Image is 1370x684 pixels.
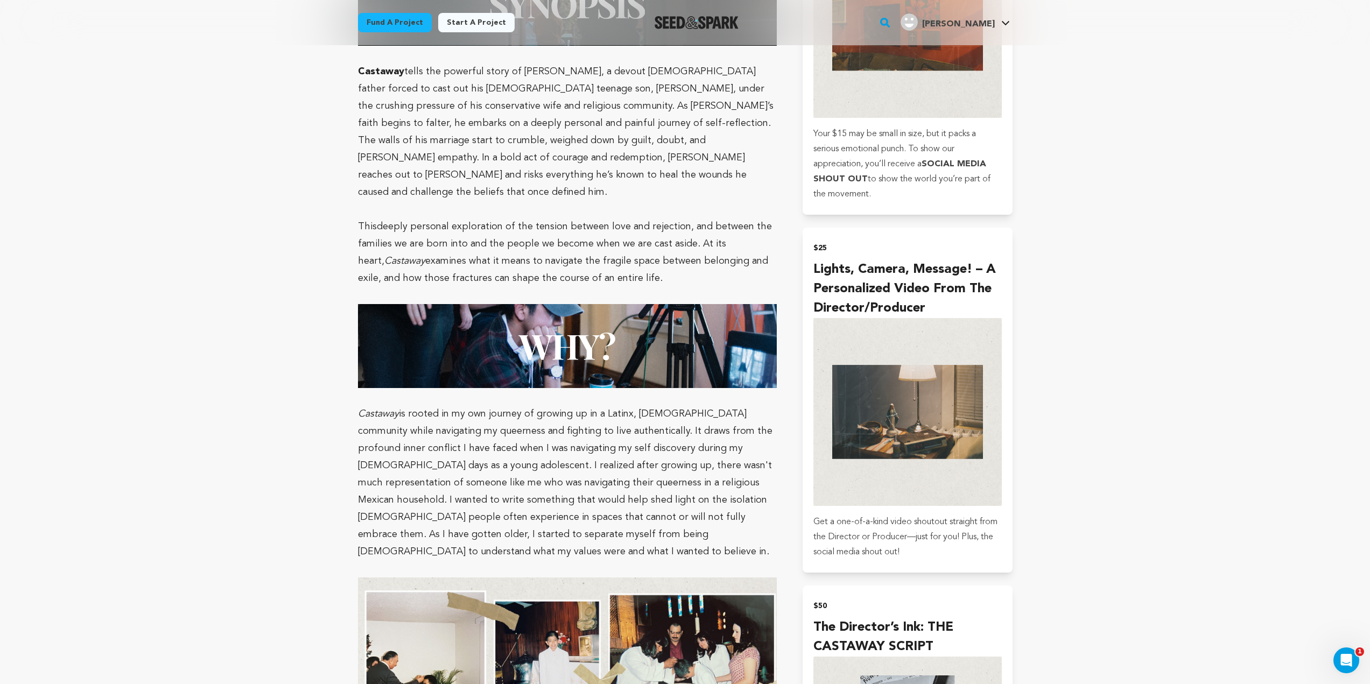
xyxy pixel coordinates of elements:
[898,11,1012,34] span: Thomas S.'s Profile
[813,618,1001,657] h4: The Director’s Ink: THE CASTAWAY SCRIPT
[358,409,365,419] em: C
[813,598,1001,614] h2: $50
[898,11,1012,31] a: Thomas S.'s Profile
[803,228,1012,573] button: $25 Lights, Camera, Message! – A Personalized Video from the Director/Producer incentive Get a on...
[358,304,777,388] img: 1727225902-Your%20paragraph%20text%20(11).png
[358,67,404,76] strong: Castaway
[358,256,768,283] span: examines what it means to navigate the fragile space between belonging and exile, and how those f...
[901,13,995,31] div: Thomas S.'s Profile
[813,514,1001,560] p: Get a one-of-a-kind video shoutout straight from the Director or Producer—just for you! Plus, the...
[901,13,918,31] img: user.png
[813,260,1001,318] h4: Lights, Camera, Message! – A Personalized Video from the Director/Producer
[1355,647,1364,656] span: 1
[358,13,432,32] a: Fund a project
[358,218,777,287] p: This
[813,160,986,184] strong: SOCIAL MEDIA SHOUT OUT
[922,20,995,29] span: [PERSON_NAME]
[384,256,425,266] em: Castaway
[655,16,739,29] a: Seed&Spark Homepage
[813,318,1001,506] img: incentive
[1333,647,1359,673] iframe: Intercom live chat
[358,222,772,266] span: deeply personal exploration of the tension between love and rejection, and between the families w...
[358,63,777,201] p: tells the powerful story of [PERSON_NAME], a devout [DEMOGRAPHIC_DATA] father forced to cast out ...
[813,241,1001,256] h2: $25
[365,409,399,419] em: astaway
[655,16,739,29] img: Seed&Spark Logo Dark Mode
[438,13,515,32] a: Start a project
[358,405,777,560] p: is rooted in my own journey of growing up in a Latinx, [DEMOGRAPHIC_DATA] community while navigat...
[813,126,1001,202] p: Your $15 may be small in size, but it packs a serious emotional punch. To show our appreciation, ...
